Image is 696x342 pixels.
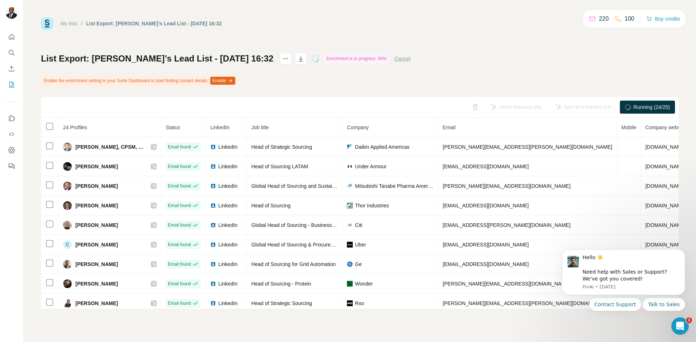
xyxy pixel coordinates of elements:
span: [PERSON_NAME][EMAIL_ADDRESS][DOMAIN_NAME] [443,183,570,189]
span: Head of Strategic Sourcing [251,300,312,306]
div: C [63,240,72,249]
button: Search [6,46,17,59]
span: Head of Strategic Sourcing [251,144,312,150]
button: Use Surfe on LinkedIn [6,112,17,125]
span: Head of Sourcing LATAM [251,164,308,169]
span: [DOMAIN_NAME] [645,203,686,208]
img: LinkedIn logo [210,203,216,208]
span: Mobile [621,124,636,130]
img: Avatar [63,143,72,151]
span: Email found [168,183,191,189]
img: Avatar [63,221,72,229]
button: Use Surfe API [6,128,17,141]
span: Email found [168,300,191,307]
span: LinkedIn [218,182,237,190]
span: Under Armour [355,163,386,170]
div: List Export: [PERSON_NAME]’s Lead List - [DATE] 16:32 [86,20,222,27]
img: LinkedIn logo [210,242,216,248]
iframe: Intercom notifications message [551,240,696,338]
span: Email found [168,241,191,248]
span: Global Head of Sourcing & Procurement [251,242,342,248]
img: LinkedIn logo [210,261,216,267]
img: Avatar [63,260,72,269]
span: Email found [168,261,191,267]
img: LinkedIn logo [210,144,216,150]
span: Email found [168,163,191,170]
span: Thor Industries [355,202,389,209]
img: LinkedIn logo [210,183,216,189]
span: Email found [168,280,191,287]
span: [EMAIL_ADDRESS][DOMAIN_NAME] [443,203,529,208]
span: Email found [168,144,191,150]
span: Rxo [355,300,364,307]
span: Daikin Applied Americas [355,143,409,151]
div: Enrichment is in progress: 96% [324,54,389,63]
span: Wonder [355,280,373,287]
img: Avatar [63,182,72,190]
img: Avatar [63,201,72,210]
span: Head of Sourcing [251,203,290,208]
span: [DOMAIN_NAME] [645,183,686,189]
span: Status [166,124,180,130]
p: 220 [599,14,609,23]
span: Company [347,124,369,130]
span: LinkedIn [218,202,237,209]
span: Email found [168,222,191,228]
span: [DOMAIN_NAME] [645,164,686,169]
span: Global Head of Sourcing and Sustainability [251,183,348,189]
button: Buy credits [646,14,680,24]
span: [EMAIL_ADDRESS][DOMAIN_NAME] [443,261,529,267]
span: [PERSON_NAME][EMAIL_ADDRESS][DOMAIN_NAME] [443,281,570,287]
span: LinkedIn [218,241,237,248]
span: [PERSON_NAME][EMAIL_ADDRESS][PERSON_NAME][DOMAIN_NAME] [443,300,612,306]
span: [PERSON_NAME] [75,280,118,287]
span: LinkedIn [218,163,237,170]
span: [PERSON_NAME] [75,202,118,209]
span: [EMAIL_ADDRESS][DOMAIN_NAME] [443,242,529,248]
span: LinkedIn [218,143,237,151]
span: Head of Sourcing - Protein [251,281,311,287]
button: Cancel [395,55,411,62]
span: LinkedIn [218,221,237,229]
img: Avatar [63,279,72,288]
button: Enrich CSV [6,62,17,75]
button: My lists [6,78,17,91]
button: Feedback [6,160,17,173]
span: Email [443,124,455,130]
span: [PERSON_NAME] [75,300,118,307]
span: [EMAIL_ADDRESS][PERSON_NAME][DOMAIN_NAME] [443,222,570,228]
img: company-logo [347,261,353,267]
span: [DOMAIN_NAME] [645,222,686,228]
span: LinkedIn [218,280,237,287]
span: Job title [251,124,269,130]
span: 24 Profiles [63,124,87,130]
a: My lists [61,21,78,26]
span: [PERSON_NAME] [75,241,118,248]
span: [PERSON_NAME][EMAIL_ADDRESS][PERSON_NAME][DOMAIN_NAME] [443,144,612,150]
button: Quick start [6,30,17,43]
button: Enable [210,77,235,85]
img: LinkedIn logo [210,281,216,287]
span: LinkedIn [210,124,229,130]
span: Uber [355,241,366,248]
img: company-logo [347,281,353,287]
img: company-logo [347,144,353,150]
span: LinkedIn [218,261,237,268]
span: Global Head of Sourcing - Business Technology [251,222,359,228]
span: Ge [355,261,362,268]
p: 100 [625,14,634,23]
button: actions [280,53,291,64]
span: Mitsubishi Tanabe Pharma America [355,182,434,190]
img: company-logo [347,222,353,228]
img: company-logo [347,203,353,208]
span: [PERSON_NAME], CPSM, CSCP [75,143,144,151]
img: LinkedIn logo [210,164,216,169]
div: Enable the enrichment setting in your Surfe Dashboard to start finding contact details [41,75,237,87]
